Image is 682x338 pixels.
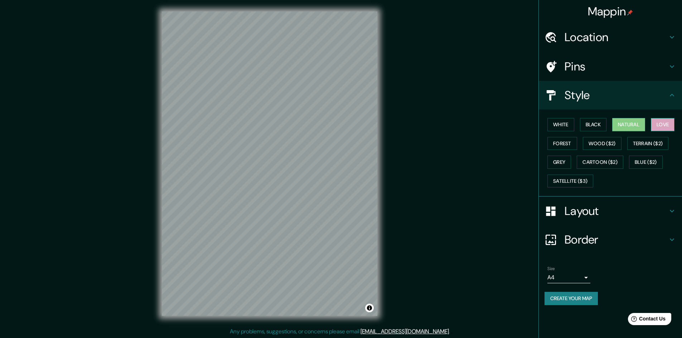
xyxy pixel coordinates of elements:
[451,327,453,336] div: .
[547,156,571,169] button: Grey
[539,52,682,81] div: Pins
[627,10,633,15] img: pin-icon.png
[365,304,374,312] button: Toggle attribution
[547,175,593,188] button: Satellite ($3)
[547,272,590,283] div: A4
[565,30,668,44] h4: Location
[565,204,668,218] h4: Layout
[577,156,623,169] button: Cartoon ($2)
[583,137,621,150] button: Wood ($2)
[618,310,674,330] iframe: Help widget launcher
[539,23,682,52] div: Location
[627,137,669,150] button: Terrain ($2)
[565,232,668,247] h4: Border
[450,327,451,336] div: .
[629,156,663,169] button: Blue ($2)
[539,81,682,109] div: Style
[588,4,633,19] h4: Mappin
[565,88,668,102] h4: Style
[361,328,449,335] a: [EMAIL_ADDRESS][DOMAIN_NAME]
[547,118,574,131] button: White
[162,11,377,316] canvas: Map
[539,225,682,254] div: Border
[545,292,598,305] button: Create your map
[565,59,668,74] h4: Pins
[651,118,674,131] button: Love
[539,197,682,225] div: Layout
[547,266,555,272] label: Size
[547,137,577,150] button: Forest
[612,118,645,131] button: Natural
[580,118,607,131] button: Black
[230,327,450,336] p: Any problems, suggestions, or concerns please email .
